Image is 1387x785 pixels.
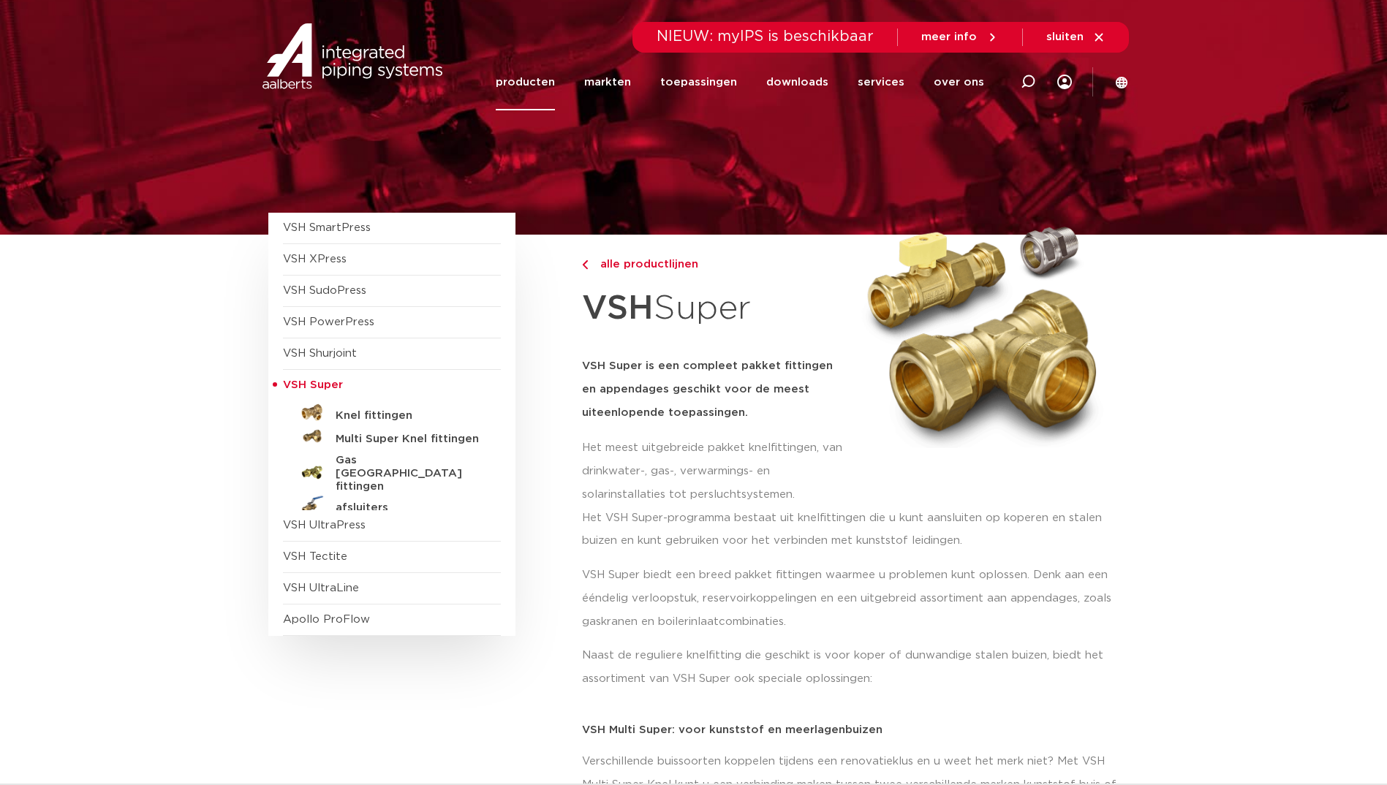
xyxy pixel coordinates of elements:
[283,583,359,594] a: VSH UltraLine
[584,54,631,110] a: markten
[283,520,366,531] a: VSH UltraPress
[582,292,654,325] strong: VSH
[582,507,1119,553] p: Het VSH Super-programma bestaat uit knelfittingen die u kunt aansluiten op koperen en stalen buiz...
[283,285,366,296] a: VSH SudoPress
[496,54,984,110] nav: Menu
[283,379,343,390] span: VSH Super
[283,316,374,327] a: VSH PowerPress
[921,31,999,44] a: meer info
[336,433,480,446] h5: Multi Super Knel fittingen
[283,448,501,493] a: Gas [GEOGRAPHIC_DATA] fittingen
[336,501,480,515] h5: afsluiters
[660,54,737,110] a: toepassingen
[283,493,501,517] a: afsluiters
[858,54,904,110] a: services
[1046,31,1106,44] a: sluiten
[582,281,847,337] h1: Super
[283,348,357,359] a: VSH Shurjoint
[582,354,847,425] h5: VSH Super is een compleet pakket fittingen en appendages geschikt voor de meest uiteenlopende toe...
[283,425,501,448] a: Multi Super Knel fittingen
[934,54,984,110] a: over ons
[582,256,847,273] a: alle productlijnen
[336,409,480,422] h5: Knel fittingen
[592,259,698,270] span: alle productlijnen
[283,222,371,233] a: VSH SmartPress
[582,564,1119,634] p: VSH Super biedt een breed pakket fittingen waarmee u problemen kunt oplossen. Denk aan een ééndel...
[582,260,588,270] img: chevron-right.svg
[657,29,874,44] span: NIEUW: myIPS is beschikbaar
[283,551,347,562] a: VSH Tectite
[336,454,480,493] h5: Gas [GEOGRAPHIC_DATA] fittingen
[283,401,501,425] a: Knel fittingen
[582,724,1119,735] p: VSH Multi Super: voor kunststof en meerlagenbuizen
[582,436,847,507] p: Het meest uitgebreide pakket knelfittingen, van drinkwater-, gas-, verwarmings- en solarinstallat...
[1057,66,1072,98] div: my IPS
[496,54,555,110] a: producten
[1046,31,1084,42] span: sluiten
[283,254,347,265] a: VSH XPress
[283,614,370,625] a: Apollo ProFlow
[766,54,828,110] a: downloads
[921,31,977,42] span: meer info
[582,644,1119,691] p: Naast de reguliere knelfitting die geschikt is voor koper of dunwandige stalen buizen, biedt het ...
